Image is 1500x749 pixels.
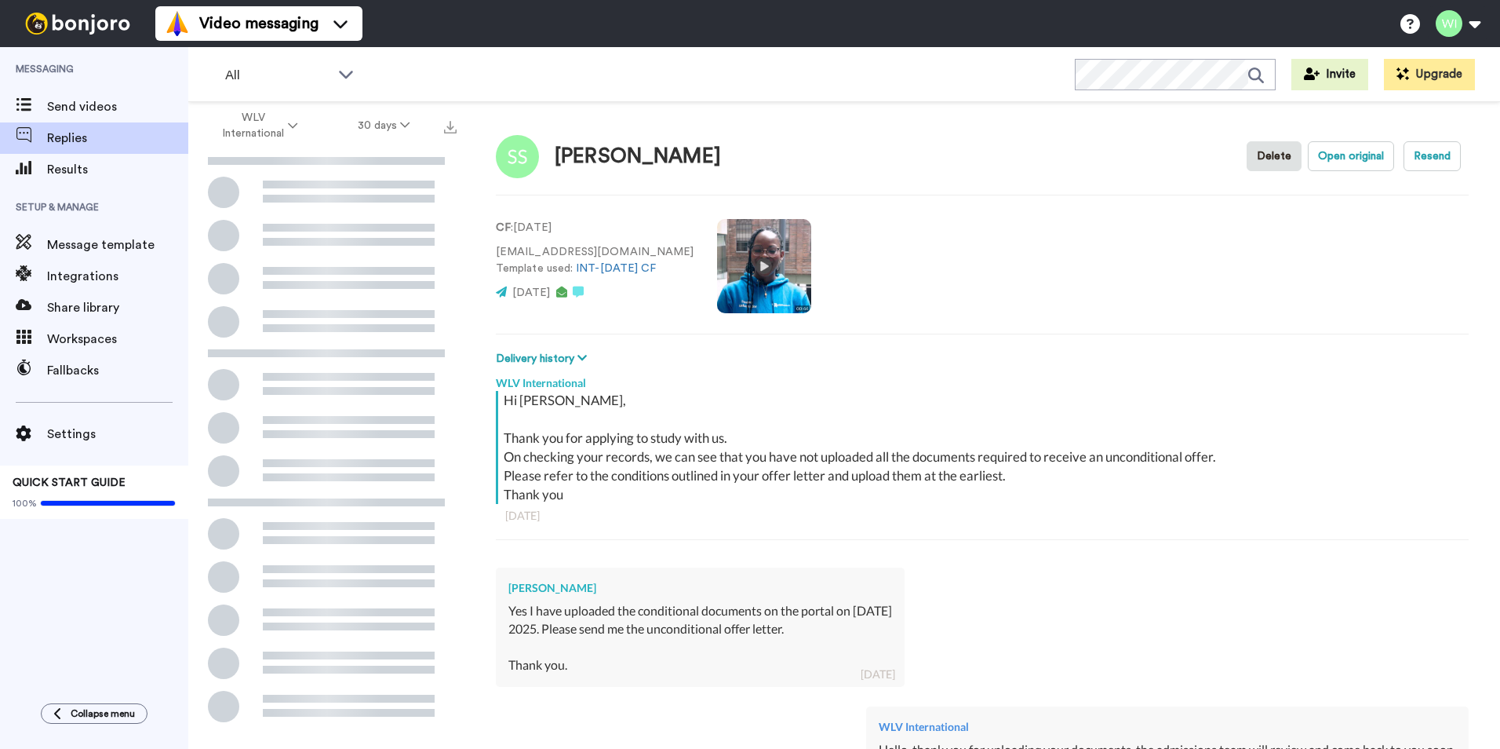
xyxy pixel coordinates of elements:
[555,145,721,168] div: [PERSON_NAME]
[496,244,694,277] p: [EMAIL_ADDRESS][DOMAIN_NAME] Template used:
[496,220,694,236] p: : [DATE]
[191,104,328,148] button: WLV International
[512,287,550,298] span: [DATE]
[221,110,285,141] span: WLV International
[1404,141,1461,171] button: Resend
[328,111,440,140] button: 30 days
[496,135,539,178] img: Image of Sadia Sultana
[47,298,188,317] span: Share library
[71,707,135,720] span: Collapse menu
[47,361,188,380] span: Fallbacks
[13,477,126,488] span: QUICK START GUIDE
[576,263,656,274] a: INT-[DATE] CF
[41,703,147,724] button: Collapse menu
[1247,141,1302,171] button: Delete
[47,236,188,254] span: Message template
[879,719,1456,735] div: WLV International
[19,13,137,35] img: bj-logo-header-white.svg
[165,11,190,36] img: vm-color.svg
[225,66,330,85] span: All
[47,425,188,444] span: Settings
[496,367,1469,391] div: WLV International
[47,267,188,286] span: Integrations
[505,508,1459,524] div: [DATE]
[47,160,188,179] span: Results
[47,330,188,349] span: Workspaces
[444,121,457,133] img: export.svg
[47,97,188,116] span: Send videos
[439,114,461,137] button: Export all results that match these filters now.
[496,222,511,233] strong: CF
[1308,141,1394,171] button: Open original
[508,602,892,674] div: Yes I have uploaded the conditional documents on the portal on [DATE] 2025. Please send me the un...
[496,350,592,367] button: Delivery history
[508,580,892,596] div: [PERSON_NAME]
[47,129,188,148] span: Replies
[1384,59,1475,90] button: Upgrade
[13,497,37,510] span: 100%
[1291,59,1368,90] button: Invite
[504,391,1465,504] div: Hi [PERSON_NAME], Thank you for applying to study with us. On checking your records, we can see t...
[861,667,895,682] div: [DATE]
[199,13,319,35] span: Video messaging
